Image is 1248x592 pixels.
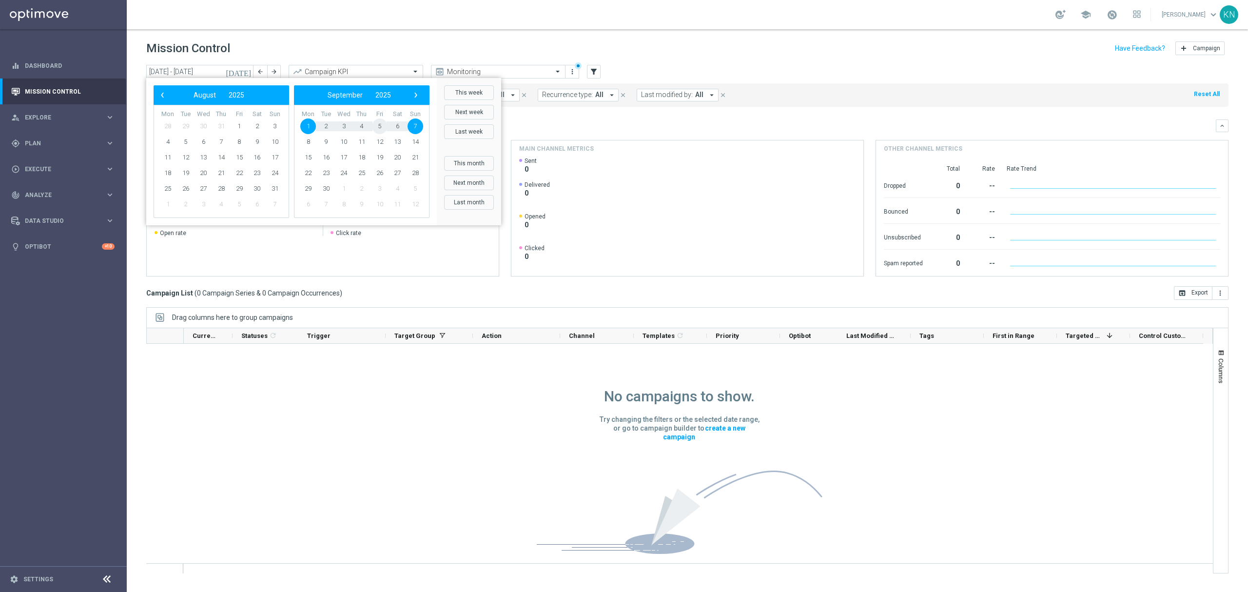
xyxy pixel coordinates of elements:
span: Sent [525,157,537,165]
span: 23 [249,165,265,181]
span: 16 [249,150,265,165]
span: 11 [160,150,175,165]
i: keyboard_arrow_right [105,138,115,148]
span: 7 [408,118,423,134]
span: Target Group [394,332,435,339]
span: 2 [249,118,265,134]
bs-daterangepicker-container: calendar [146,78,501,225]
span: Last modified by: [641,91,693,99]
span: 18 [160,165,175,181]
span: keyboard_arrow_down [1208,9,1219,20]
span: 8 [336,197,351,212]
div: -- [972,229,995,244]
button: close [619,90,627,100]
span: 26 [372,165,388,181]
span: 8 [232,134,247,150]
span: Data Studio [25,218,105,224]
span: 2025 [229,91,244,99]
button: 2025 [222,89,251,101]
i: refresh [269,332,277,339]
span: 29 [232,181,247,197]
button: Last month [444,195,494,210]
th: weekday [317,110,335,118]
button: This month [444,156,494,171]
span: 0 [525,189,550,197]
i: preview [435,67,445,77]
span: 1 [160,197,175,212]
span: 17 [336,150,351,165]
span: 14 [408,134,423,150]
i: arrow_drop_down [707,91,716,99]
span: All [695,91,703,99]
span: 10 [372,197,388,212]
span: Trigger [307,332,331,339]
div: Optibot [11,234,115,259]
span: 1 [232,118,247,134]
span: 11 [390,197,405,212]
a: [PERSON_NAME]keyboard_arrow_down [1161,7,1220,22]
button: This week [444,85,494,100]
button: Mission Control [11,88,115,96]
span: Optibot [789,332,811,339]
span: 12 [408,197,423,212]
span: 24 [267,165,283,181]
button: arrow_forward [267,65,281,79]
button: [DATE] [224,65,253,79]
span: 7 [318,197,334,212]
span: Channel [569,332,595,339]
button: close [719,90,727,100]
button: gps_fixed Plan keyboard_arrow_right [11,139,115,147]
span: 4 [160,134,175,150]
span: 4 [214,197,229,212]
ng-select: Campaign KPI [289,65,423,79]
h1: Mission Control [146,41,230,56]
button: ‹ [156,89,169,101]
span: 9 [249,134,265,150]
span: Recurrence type: [542,91,593,99]
span: Control Customers [1139,332,1187,339]
button: 2025 [369,89,397,101]
span: 22 [300,165,316,181]
span: Calculate column [675,330,684,341]
span: Action [482,332,502,339]
div: 0 [935,255,960,270]
th: weekday [159,110,177,118]
i: keyboard_arrow_right [105,190,115,199]
button: Reset All [1193,89,1221,99]
span: Campaign [1193,45,1220,52]
h4: Other channel metrics [884,144,962,153]
button: more_vert [1212,286,1228,300]
p: Try changing the filters or the selected date range, or go to campaign builder to [599,415,760,441]
button: August [187,89,222,101]
span: 27 [390,165,405,181]
span: 24 [336,165,351,181]
span: Priority [716,332,739,339]
button: September [321,89,369,101]
span: 15 [300,150,316,165]
span: 26 [178,181,194,197]
span: › [409,89,422,101]
span: 10 [336,134,351,150]
span: 6 [390,118,405,134]
span: 5 [232,197,247,212]
span: Last Modified By [846,332,894,339]
i: refresh [676,332,684,339]
button: Next month [444,176,494,190]
span: 27 [195,181,211,197]
i: close [720,92,726,99]
span: Calculate column [268,330,277,341]
i: [DATE] [226,67,252,76]
span: 12 [372,134,388,150]
i: trending_up [292,67,302,77]
th: weekday [266,110,284,118]
div: Dashboard [11,53,115,79]
span: Delivered [525,181,550,189]
div: Bounced [884,203,923,218]
i: person_search [11,113,20,122]
th: weekday [406,110,424,118]
div: Data Studio [11,217,105,225]
div: track_changes Analyze keyboard_arrow_right [11,191,115,199]
i: open_in_browser [1178,289,1186,297]
i: equalizer [11,61,20,70]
